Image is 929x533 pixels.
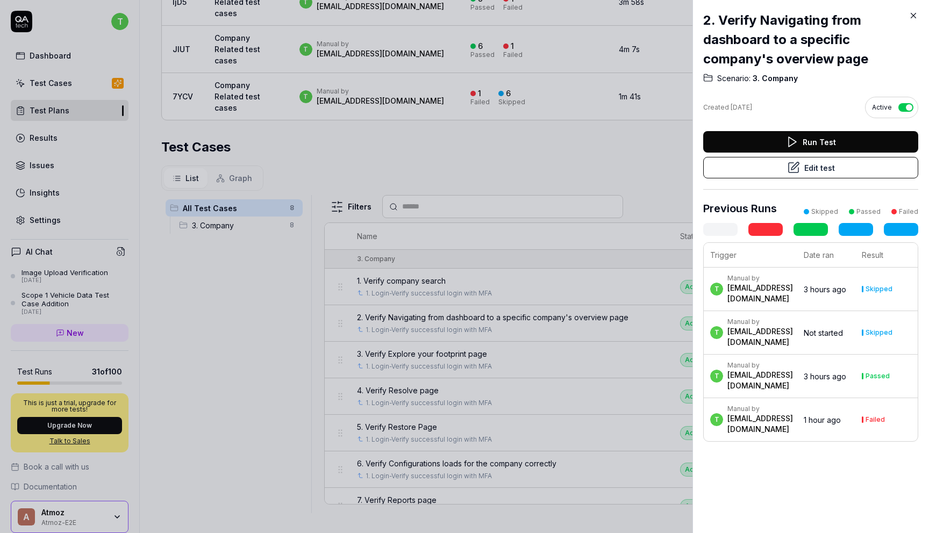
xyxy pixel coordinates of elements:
[797,311,855,355] td: Not started
[727,274,793,283] div: Manual by
[811,207,838,217] div: Skipped
[710,326,723,339] span: t
[856,207,881,217] div: Passed
[855,243,918,268] th: Result
[703,131,918,153] button: Run Test
[717,73,751,84] span: Scenario:
[703,103,752,112] div: Created
[731,103,752,111] time: [DATE]
[797,243,855,268] th: Date ran
[804,372,846,381] time: 3 hours ago
[727,361,793,370] div: Manual by
[727,318,793,326] div: Manual by
[751,73,798,84] span: 3. Company
[727,283,793,304] div: [EMAIL_ADDRESS][DOMAIN_NAME]
[710,370,723,383] span: t
[872,103,892,112] span: Active
[804,285,846,294] time: 3 hours ago
[703,157,918,178] button: Edit test
[710,283,723,296] span: t
[866,286,892,292] div: Skipped
[703,200,777,217] h3: Previous Runs
[804,415,841,424] time: 1 hour ago
[727,370,793,391] div: [EMAIL_ADDRESS][DOMAIN_NAME]
[866,416,885,423] div: Failed
[727,326,793,348] div: [EMAIL_ADDRESS][DOMAIN_NAME]
[710,413,723,426] span: t
[866,329,892,336] div: Skipped
[899,207,918,217] div: Failed
[727,413,793,435] div: [EMAIL_ADDRESS][DOMAIN_NAME]
[727,405,793,413] div: Manual by
[866,373,890,379] div: Passed
[704,243,797,268] th: Trigger
[703,11,918,69] h2: 2. Verify Navigating from dashboard to a specific company's overview page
